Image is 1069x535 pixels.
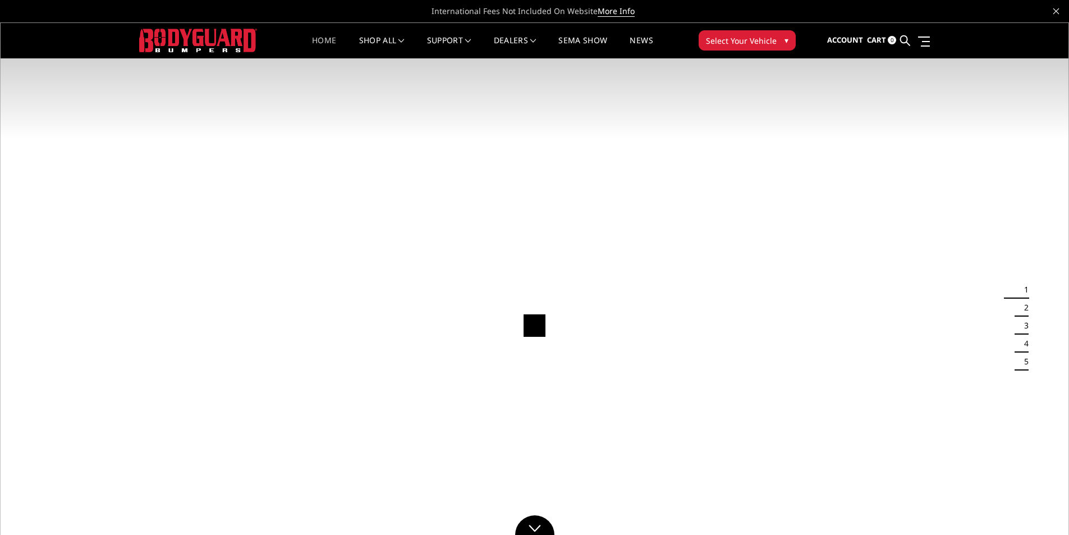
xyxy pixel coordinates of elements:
button: 4 of 5 [1017,335,1029,353]
span: Account [827,35,863,45]
button: Select Your Vehicle [699,30,796,51]
a: Dealers [494,36,536,58]
a: Account [827,25,863,56]
button: 2 of 5 [1017,299,1029,317]
span: Select Your Vehicle [706,35,777,47]
span: Cart [867,35,886,45]
span: ▾ [784,34,788,46]
button: 5 of 5 [1017,353,1029,371]
button: 3 of 5 [1017,317,1029,335]
img: BODYGUARD BUMPERS [139,29,257,52]
a: Support [427,36,471,58]
span: 0 [888,36,896,44]
a: Cart 0 [867,25,896,56]
a: More Info [598,6,635,17]
a: shop all [359,36,405,58]
a: Click to Down [515,515,554,535]
button: 1 of 5 [1017,281,1029,299]
a: News [630,36,653,58]
a: Home [312,36,336,58]
a: SEMA Show [558,36,607,58]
